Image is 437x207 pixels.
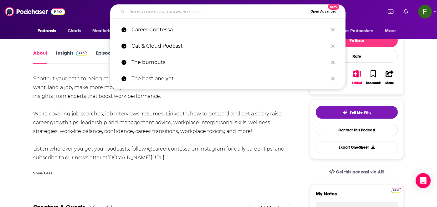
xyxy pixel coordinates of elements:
a: Show notifications dropdown [385,6,396,17]
button: Open AdvancedNew [308,8,340,15]
img: tell me why sparkle [342,110,347,115]
div: Added [352,81,362,85]
a: Contact This Podcast [316,124,398,136]
span: Tell Me Why [350,110,372,115]
div: Share [385,81,394,85]
img: Podchaser Pro [76,51,87,56]
a: Cat & Cloud Podcast [110,38,346,54]
a: Get this podcast via API [324,164,389,180]
input: Search podcasts, credits, & more... [127,7,308,17]
span: For Podcasters [343,27,373,35]
a: Show notifications dropdown [401,6,411,17]
button: Follow [316,34,398,47]
div: Rate [316,50,398,63]
span: Logged in as Emily.Kaplan [418,5,432,19]
p: Cat & Cloud Podcast [131,38,328,54]
button: Show profile menu [418,5,432,19]
button: Share [382,66,398,89]
button: open menu [339,25,382,37]
button: Export One-Sheet [316,141,398,153]
div: Open Intercom Messenger [416,173,431,188]
a: The best one yet [110,71,346,87]
a: The burnouts [110,54,346,71]
button: open menu [88,25,123,37]
img: Podchaser Pro [391,188,402,193]
a: Career Contessa [110,22,346,38]
img: User Profile [418,5,432,19]
button: open menu [381,25,404,37]
span: Get this podcast via API [336,169,384,175]
button: Added [349,66,365,89]
p: The best one yet [131,71,328,87]
p: The burnouts [131,54,328,71]
p: Career Contessa [131,22,328,38]
img: Podchaser - Follow, Share and Rate Podcasts [5,6,65,18]
button: open menu [33,25,64,37]
span: More [385,27,396,35]
span: Open Advanced [311,10,337,13]
div: Search podcasts, credits, & more... [110,4,346,19]
a: [DOMAIN_NAME][URL] [107,155,164,161]
button: tell me why sparkleTell Me Why [316,106,398,119]
a: Charts [64,25,85,37]
span: New [328,4,339,10]
a: Pro website [391,187,402,193]
a: Episodes365 [96,50,127,64]
label: My Notes [316,191,398,202]
span: Podcasts [38,27,56,35]
a: About [33,50,47,64]
div: Bookmark [366,81,381,85]
div: Shortcut your path to being more successful at work. This show helps you figure out what you trul... [33,74,291,162]
span: Monitoring [92,27,115,35]
a: InsightsPodchaser Pro [56,50,87,64]
button: Bookmark [365,66,381,89]
span: Charts [68,27,81,35]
